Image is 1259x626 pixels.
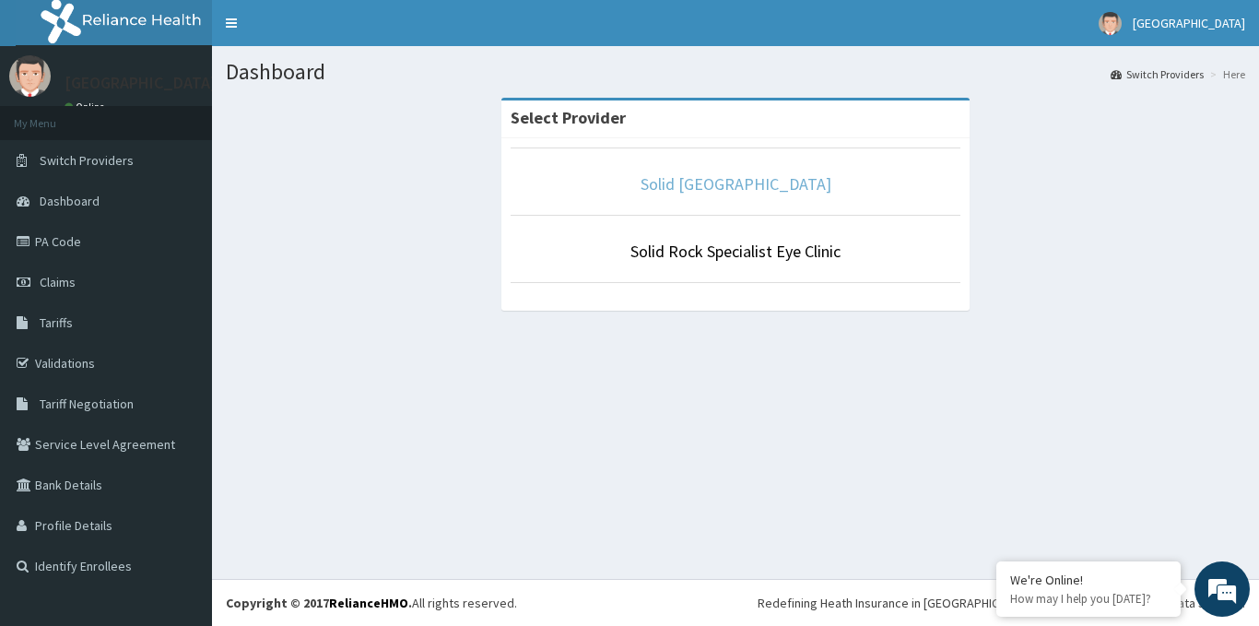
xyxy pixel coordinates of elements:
h1: Dashboard [226,60,1245,84]
img: User Image [1099,12,1122,35]
li: Here [1206,66,1245,82]
strong: Select Provider [511,107,626,128]
span: Dashboard [40,193,100,209]
footer: All rights reserved. [212,579,1259,626]
span: [GEOGRAPHIC_DATA] [1133,15,1245,31]
p: [GEOGRAPHIC_DATA] [65,75,217,91]
div: We're Online! [1010,572,1167,588]
a: Solid [GEOGRAPHIC_DATA] [641,173,831,195]
div: Redefining Heath Insurance in [GEOGRAPHIC_DATA] using Telemedicine and Data Science! [758,594,1245,612]
img: User Image [9,55,51,97]
a: Online [65,100,109,113]
span: Tariffs [40,314,73,331]
a: RelianceHMO [329,595,408,611]
span: Tariff Negotiation [40,396,134,412]
strong: Copyright © 2017 . [226,595,412,611]
span: Switch Providers [40,152,134,169]
p: How may I help you today? [1010,591,1167,607]
a: Switch Providers [1111,66,1204,82]
span: Claims [40,274,76,290]
a: Solid Rock Specialist Eye Clinic [630,241,841,262]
